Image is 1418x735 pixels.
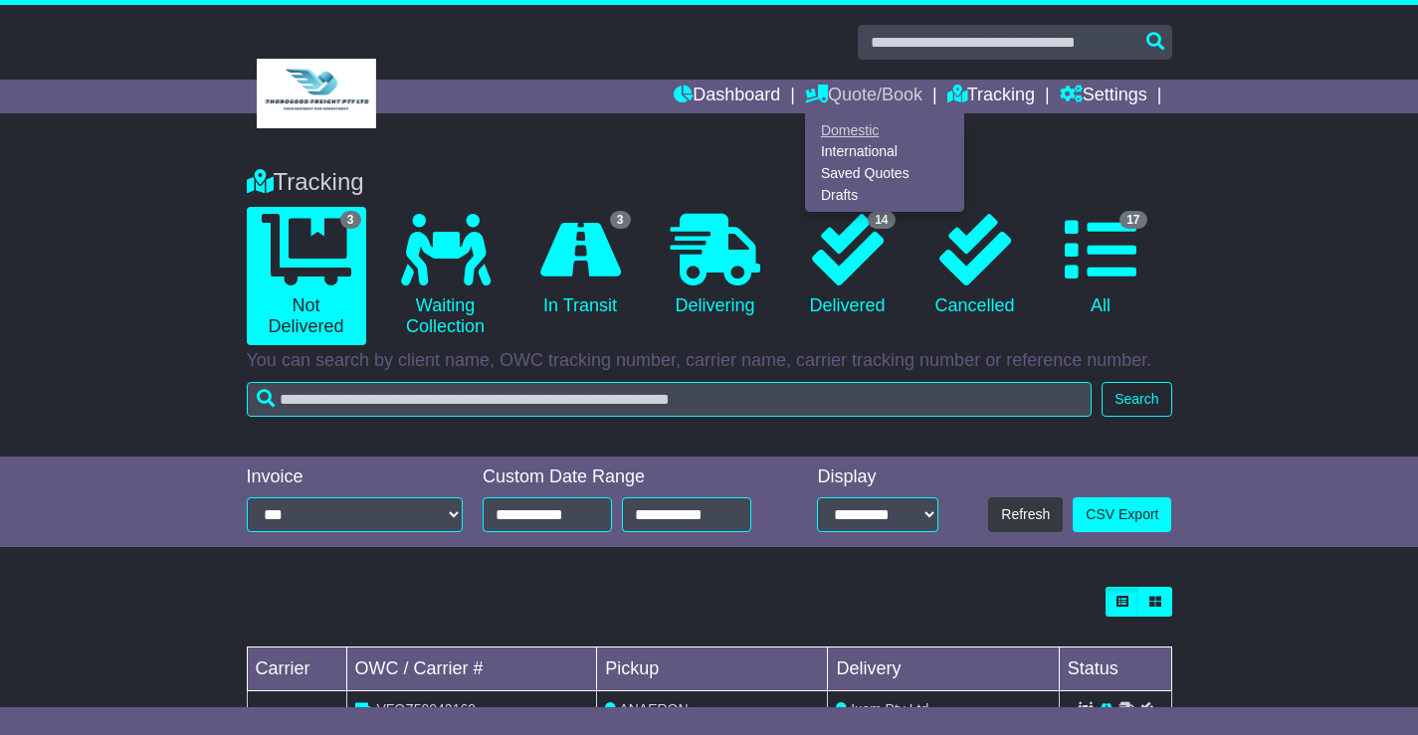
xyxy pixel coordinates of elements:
a: 14 Delivered [795,207,901,324]
a: Waiting Collection [386,207,506,345]
span: 3 [340,211,361,229]
p: You can search by client name, OWC tracking number, carrier name, carrier tracking number or refe... [247,350,1172,372]
a: Cancelled [920,207,1030,324]
a: 3 In Transit [525,207,636,324]
a: CSV Export [1073,497,1171,532]
a: Tracking [947,80,1035,113]
td: Carrier [247,647,346,691]
td: Pickup [597,647,828,691]
a: Domestic [806,119,963,141]
a: Saved Quotes [806,163,963,185]
span: VFQZ50042169 [376,701,476,717]
a: Settings [1060,80,1147,113]
a: Delivering [656,207,775,324]
div: Quote/Book [805,113,964,212]
span: 17 [1119,211,1146,229]
span: 3 [610,211,631,229]
a: Quote/Book [805,80,922,113]
td: Delivery [828,647,1059,691]
div: Custom Date Range [483,466,778,488]
div: Tracking [237,168,1182,197]
td: Status [1059,647,1171,691]
a: International [806,141,963,163]
button: Search [1102,382,1171,417]
button: Refresh [988,497,1063,532]
span: Ixom Pty Ltd [851,701,928,717]
div: Display [817,466,938,488]
span: 14 [868,211,895,229]
a: Drafts [806,184,963,206]
a: 3 Not Delivered [247,207,366,345]
a: 17 All [1050,207,1152,324]
a: Dashboard [674,80,780,113]
span: ANAERON [619,701,688,717]
div: Invoice [247,466,464,488]
td: OWC / Carrier # [346,647,597,691]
